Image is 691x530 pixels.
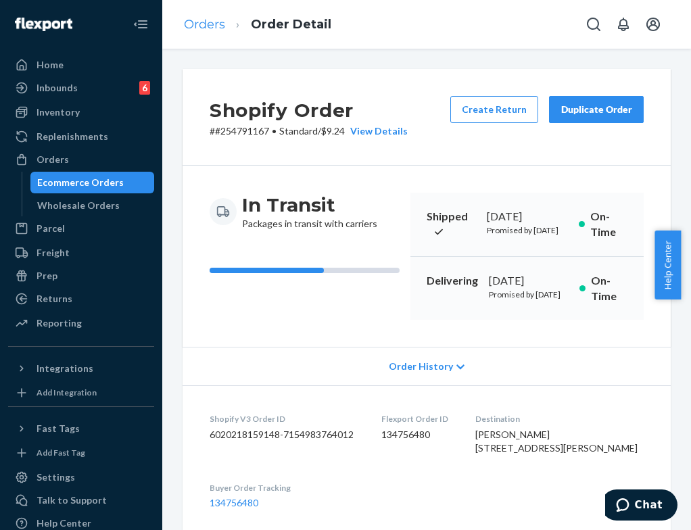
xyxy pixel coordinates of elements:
a: Ecommerce Orders [30,172,155,193]
button: Help Center [654,231,681,299]
div: Returns [37,292,72,306]
p: On-Time [591,273,627,304]
dt: Flexport Order ID [381,413,454,425]
p: Shipped [427,209,475,240]
dt: Destination [475,413,644,425]
div: Integrations [37,362,93,375]
a: Orders [184,17,225,32]
a: Add Integration [8,385,154,401]
div: Packages in transit with carriers [242,193,377,231]
div: Inbounds [37,81,78,95]
h2: Shopify Order [210,96,408,124]
button: Open account menu [640,11,667,38]
a: Order Detail [251,17,331,32]
button: Create Return [450,96,538,123]
h3: In Transit [242,193,377,217]
button: Open Search Box [580,11,607,38]
div: Parcel [37,222,65,235]
a: Home [8,54,154,76]
div: Add Fast Tag [37,447,85,458]
img: Flexport logo [15,18,72,31]
div: Freight [37,246,70,260]
div: Inventory [37,105,80,119]
button: Talk to Support [8,489,154,511]
div: Help Center [37,516,91,530]
a: Wholesale Orders [30,195,155,216]
div: Ecommerce Orders [37,176,124,189]
iframe: Opens a widget where you can chat to one of our agents [605,489,677,523]
a: Prep [8,265,154,287]
dd: 6020218159148-7154983764012 [210,428,360,441]
span: [PERSON_NAME] [STREET_ADDRESS][PERSON_NAME] [475,429,638,454]
p: On-Time [590,209,627,240]
span: • [272,125,277,137]
dd: 134756480 [381,428,454,441]
button: Close Navigation [127,11,154,38]
p: Promised by [DATE] [487,224,568,236]
p: # #254791167 / $9.24 [210,124,408,138]
div: Talk to Support [37,493,107,507]
a: Add Fast Tag [8,445,154,461]
div: Prep [37,269,57,283]
button: Open notifications [610,11,637,38]
div: Add Integration [37,387,97,398]
div: Wholesale Orders [37,199,120,212]
div: Duplicate Order [561,103,632,116]
div: Settings [37,471,75,484]
div: Home [37,58,64,72]
button: View Details [345,124,408,138]
div: Fast Tags [37,422,80,435]
div: 6 [139,81,150,95]
button: Integrations [8,358,154,379]
a: 134756480 [210,497,258,508]
dt: Shopify V3 Order ID [210,413,360,425]
a: Settings [8,466,154,488]
a: Inbounds6 [8,77,154,99]
a: Orders [8,149,154,170]
a: Returns [8,288,154,310]
button: Duplicate Order [549,96,644,123]
div: Replenishments [37,130,108,143]
div: Reporting [37,316,82,330]
a: Replenishments [8,126,154,147]
div: Orders [37,153,69,166]
a: Inventory [8,101,154,123]
a: Freight [8,242,154,264]
div: [DATE] [487,209,568,224]
a: Reporting [8,312,154,334]
ol: breadcrumbs [173,5,342,45]
dt: Buyer Order Tracking [210,482,360,493]
p: Promised by [DATE] [489,289,569,300]
span: Standard [279,125,318,137]
a: Parcel [8,218,154,239]
p: Delivering [427,273,478,289]
div: [DATE] [489,273,569,289]
button: Fast Tags [8,418,154,439]
span: Order History [389,360,453,373]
